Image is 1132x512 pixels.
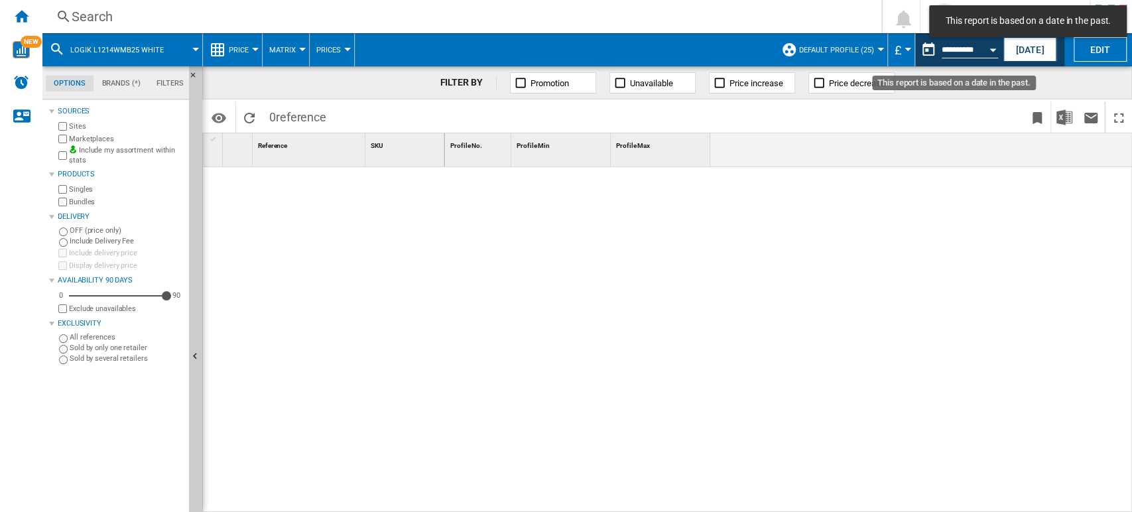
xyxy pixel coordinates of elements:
button: Edit [1074,37,1127,62]
button: md-calendar [915,36,942,63]
span: Price decrease [829,78,885,88]
span: Profile Min [517,142,550,149]
button: Send this report by email [1078,101,1104,133]
button: Bookmark this report [1024,101,1050,133]
span: reference [276,110,326,124]
label: Marketplaces [69,134,184,144]
input: Singles [58,185,67,194]
span: Profile No. [450,142,482,149]
div: Delivery [58,212,184,222]
button: LOGIK L1214WMB25 WHITE [70,33,177,66]
label: OFF (price only) [70,225,184,235]
label: Bundles [69,197,184,207]
span: £ [895,43,901,57]
input: Include my assortment within stats [58,147,67,164]
div: Sort None [225,133,252,154]
span: 0 [263,101,333,129]
div: Sort None [255,133,365,154]
button: Price increase [709,72,795,94]
input: Bundles [58,198,67,206]
span: LOGIK L1214WMB25 WHITE [70,46,164,54]
div: Default profile (25) [781,33,881,66]
span: Unavailable [630,78,673,88]
div: SKU Sort None [368,133,444,154]
div: Sources [58,106,184,117]
div: FILTER BY [440,76,496,90]
input: Sold by only one retailer [59,345,68,353]
span: Price [229,46,249,54]
div: LOGIK L1214WMB25 WHITE [49,33,196,66]
span: Default profile (25) [799,46,874,54]
label: Include my assortment within stats [69,145,184,166]
md-menu: Currency [888,33,915,66]
button: Reload [236,101,263,133]
button: £ [895,33,908,66]
input: Sites [58,122,67,131]
md-tab-item: Options [46,76,94,92]
span: NEW [21,36,42,48]
input: Display delivery price [58,304,67,313]
button: Price [229,33,255,66]
div: Sort None [514,133,610,154]
span: Matrix [269,46,296,54]
label: Include Delivery Fee [70,236,184,246]
div: 90 [169,290,184,300]
input: OFF (price only) [59,227,68,236]
span: Profile Max [616,142,650,149]
div: 0 [56,290,66,300]
button: Default profile (25) [799,33,881,66]
div: This report is based on a date in the past. [915,33,1001,66]
button: Download in Excel [1051,101,1078,133]
img: mysite-bg-18x18.png [69,145,77,153]
img: wise-card.svg [13,41,30,58]
button: [DATE] [1003,37,1056,62]
input: Marketplaces [58,135,67,143]
label: Sold by only one retailer [70,343,184,353]
div: Exclusivity [58,318,184,329]
div: Search [72,7,847,26]
span: Price increase [729,78,783,88]
md-tab-item: Brands (*) [94,76,149,92]
span: This report is based on a date in the past. [941,15,1115,28]
div: Sort None [448,133,511,154]
label: Display delivery price [69,261,184,271]
input: Include Delivery Fee [59,238,68,247]
div: Sort None [368,133,444,154]
button: Price decrease [808,72,895,94]
label: Singles [69,184,184,194]
button: Prices [316,33,347,66]
div: Profile Min Sort None [514,133,610,154]
div: Profile Max Sort None [613,133,710,154]
md-slider: Availability [69,289,166,302]
label: Exclude unavailables [69,304,184,314]
button: Promotion [510,72,596,94]
input: Display delivery price [58,261,67,270]
button: Open calendar [981,36,1005,60]
button: Unavailable [609,72,696,94]
img: excel-24x24.png [1056,109,1072,125]
div: Reference Sort None [255,133,365,154]
input: Sold by several retailers [59,355,68,364]
div: Products [58,169,184,180]
div: Sort None [613,133,710,154]
button: Matrix [269,33,302,66]
span: Promotion [531,78,569,88]
label: Include delivery price [69,248,184,258]
img: alerts-logo.svg [13,74,29,90]
label: Sites [69,121,184,131]
button: Hide [189,66,205,90]
span: SKU [371,142,383,149]
div: Profile No. Sort None [448,133,511,154]
input: All references [59,334,68,343]
label: All references [70,332,184,342]
div: Price [210,33,255,66]
span: Reference [258,142,287,149]
label: Sold by several retailers [70,353,184,363]
button: Maximize [1105,101,1132,133]
md-tab-item: Filters [149,76,192,92]
span: Prices [316,46,341,54]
